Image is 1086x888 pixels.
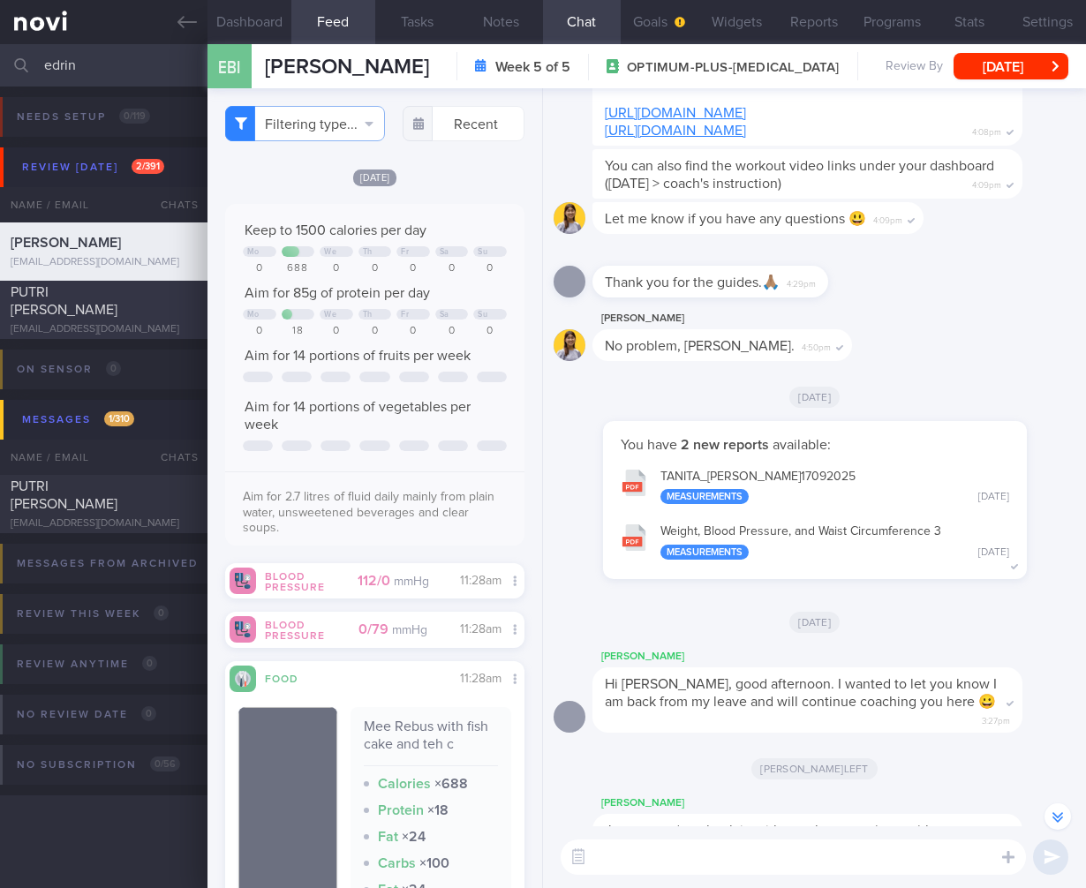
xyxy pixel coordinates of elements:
p: You have available: [621,436,1009,454]
div: Messages from Archived [12,552,253,576]
div: Mo [247,310,260,320]
div: TANITA_ [PERSON_NAME] 17092025 [660,470,1009,505]
div: [EMAIL_ADDRESS][DOMAIN_NAME] [11,323,197,336]
div: 0 [396,262,430,275]
button: Filtering type... [225,106,385,141]
strong: Week 5 of 5 [495,58,570,76]
div: 0 [358,262,392,275]
span: 0 / 56 [150,756,180,771]
div: 688 [282,262,315,275]
div: Review this week [12,602,173,626]
div: Chats [137,440,207,475]
div: [EMAIL_ADDRESS][DOMAIN_NAME] [11,517,197,531]
span: Hi [PERSON_NAME], good afternoon. I wanted to let you know I am back from my leave and will conti... [605,677,997,709]
span: Thank you for the guides.🙏🏽 [605,275,780,290]
button: TANITA_[PERSON_NAME]17092025 Measurements [DATE] [612,458,1018,514]
div: Chats [137,187,207,222]
span: [PERSON_NAME] [11,236,121,250]
div: [PERSON_NAME] [592,308,905,329]
div: [DATE] [978,491,1009,504]
span: 4:09pm [873,210,902,227]
a: [URL][DOMAIN_NAME] [605,106,746,120]
div: Weight, Blood Pressure, and Waist Circumference 3 [660,524,1009,560]
strong: 0 / 79 [358,622,388,636]
div: Th [363,247,373,257]
span: 11:28am [460,575,502,587]
div: Su [478,310,487,320]
div: Th [363,310,373,320]
span: 2 / 391 [132,159,164,174]
span: Review By [886,59,943,75]
small: mmHg [394,576,429,588]
span: [DATE] [789,612,840,633]
div: Blood pressure [256,621,327,642]
div: No review date [12,703,161,726]
div: [EMAIL_ADDRESS][DOMAIN_NAME] [11,256,197,269]
span: 0 [154,606,169,621]
div: Messages [18,408,139,432]
strong: Calories [378,777,431,791]
span: Keep to 1500 calories per day [245,223,426,237]
div: We [324,310,336,320]
span: [DATE] [789,387,840,408]
span: 1 / 310 [104,411,134,426]
div: [DATE] [978,546,1009,560]
div: Food [256,670,327,685]
div: [PERSON_NAME] [592,646,1075,667]
span: 4:09pm [972,175,1001,192]
div: Review [DATE] [18,155,169,179]
span: 4:08pm [972,122,1001,139]
span: Just wanted to check in with you, have you been able to incorporate some of the body weight exerc... [605,824,953,855]
div: Sa [440,247,449,257]
div: EBI [203,34,256,102]
span: OPTIMUM-PLUS-[MEDICAL_DATA] [627,59,839,77]
div: Needs setup [12,105,155,129]
strong: × 100 [419,856,449,870]
span: 11:28am [460,623,502,636]
div: [PERSON_NAME] [592,793,1075,814]
div: 0 [358,325,392,338]
button: [DATE] [954,53,1068,79]
div: Fr [401,310,409,320]
small: mmHg [392,624,427,636]
div: We [324,247,336,257]
div: Fr [401,247,409,257]
span: [PERSON_NAME] [265,56,429,78]
span: You can also find the workout video links under your dashboard ([DATE] > coach's instruction) [605,159,994,191]
div: 0 [243,262,276,275]
div: 0 [243,325,276,338]
strong: × 24 [402,830,426,844]
span: Aim for 85g of protein per day [245,286,430,300]
strong: 2 new reports [677,438,773,452]
div: 0 [473,262,507,275]
div: 0 [320,325,353,338]
span: 0 [141,706,156,721]
div: Sa [440,310,449,320]
span: 0 [142,656,157,671]
strong: Carbs [378,856,416,870]
span: PUTRI [PERSON_NAME] [11,479,117,511]
div: Blood pressure [256,572,327,593]
div: 0 [473,325,507,338]
strong: × 688 [434,777,468,791]
span: 4:50pm [802,337,831,354]
div: 0 [320,262,353,275]
span: [PERSON_NAME] left [751,758,877,779]
strong: Fat [378,830,398,844]
div: Su [478,247,487,257]
span: Let me know if you have any questions 😃 [605,212,866,226]
div: 0 [396,325,430,338]
span: PUTRI [PERSON_NAME] [11,285,117,317]
div: 18 [282,325,315,338]
button: Weight, Blood Pressure, and Waist Circumference 3 Measurements [DATE] [612,513,1018,568]
div: On sensor [12,357,125,381]
span: Aim for 14 portions of vegetables per week [245,400,471,432]
span: 0 / 119 [119,109,150,124]
div: Measurements [660,545,749,560]
div: 0 [435,262,469,275]
div: No subscription [12,753,185,777]
span: 4:29pm [787,274,816,290]
div: 0 [435,325,469,338]
span: 0 [106,361,121,376]
a: [URL][DOMAIN_NAME] [605,124,746,138]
